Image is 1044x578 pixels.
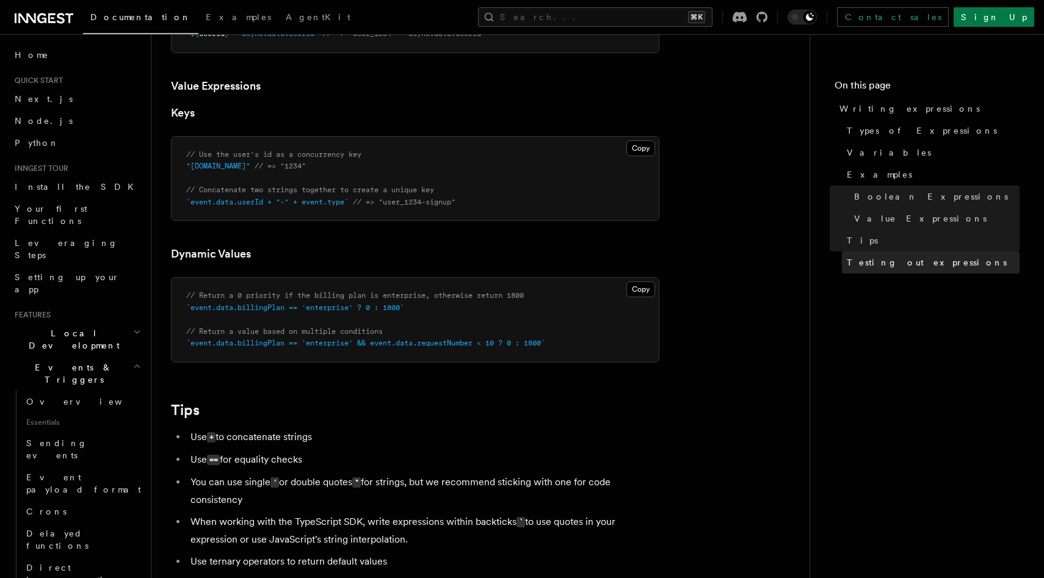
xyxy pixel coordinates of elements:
[10,132,143,154] a: Python
[278,4,358,33] a: AgentKit
[626,281,655,297] button: Copy
[842,120,1020,142] a: Types of Expressions
[21,466,143,500] a: Event payload format
[854,190,1008,203] span: Boolean Expressions
[849,208,1020,229] a: Value Expressions
[186,198,349,206] span: `event.data.userId + "-" + event.type`
[10,322,143,356] button: Local Development
[10,232,143,266] a: Leveraging Steps
[270,477,279,488] code: '
[847,125,997,137] span: Types of Expressions
[847,256,1007,269] span: Testing out expressions
[207,455,220,465] code: ==
[15,204,87,226] span: Your first Functions
[186,186,434,194] span: // Concatenate two strings together to create a unique key
[10,110,143,132] a: Node.js
[186,339,545,347] span: `event.data.billingPlan == 'enterprise' && event.data.requestNumber < 10 ? 0 : 1800`
[187,474,659,508] li: You can use single or double quotes for strings, but we recommend sticking with one for code cons...
[847,146,931,159] span: Variables
[842,251,1020,273] a: Testing out expressions
[15,49,49,61] span: Home
[788,10,817,24] button: Toggle dark mode
[10,198,143,232] a: Your first Functions
[21,413,143,432] span: Essentials
[171,78,261,95] a: Value Expressions
[842,142,1020,164] a: Variables
[842,229,1020,251] a: Tips
[26,507,67,516] span: Crons
[954,7,1034,27] a: Sign Up
[255,162,306,170] span: // => "1234"
[478,7,712,27] button: Search...⌘K
[835,78,1020,98] h4: On this page
[10,361,133,386] span: Events & Triggers
[21,522,143,557] a: Delayed functions
[26,397,152,406] span: Overview
[353,198,455,206] span: // => "user_1234-signup"
[90,12,191,22] span: Documentation
[187,553,659,570] li: Use ternary operators to return default values
[847,168,912,181] span: Examples
[207,432,216,443] code: +
[15,116,73,126] span: Node.js
[187,451,659,469] li: Use for equality checks
[171,104,195,121] a: Keys
[10,164,68,173] span: Inngest tour
[854,212,987,225] span: Value Expressions
[835,98,1020,120] a: Writing expressions
[837,7,949,27] a: Contact sales
[626,140,655,156] button: Copy
[10,327,133,352] span: Local Development
[352,477,361,488] code: "
[10,176,143,198] a: Install the SDK
[186,327,383,336] span: // Return a value based on multiple conditions
[186,303,404,312] span: `event.data.billingPlan == 'enterprise' ? 0 : 1800`
[21,391,143,413] a: Overview
[186,150,361,159] span: // Use the user's id as a concurrency key
[171,245,251,262] a: Dynamic Values
[15,182,141,192] span: Install the SDK
[83,4,198,34] a: Documentation
[10,44,143,66] a: Home
[15,238,118,260] span: Leveraging Steps
[10,310,51,320] span: Features
[171,402,200,419] a: Tips
[198,4,278,33] a: Examples
[21,500,143,522] a: Crons
[26,472,141,494] span: Event payload format
[10,76,63,85] span: Quick start
[26,438,87,460] span: Sending events
[10,266,143,300] a: Setting up your app
[849,186,1020,208] a: Boolean Expressions
[186,291,524,300] span: // Return a 0 priority if the billing plan is enterprise, otherwise return 1800
[842,164,1020,186] a: Examples
[15,138,59,148] span: Python
[15,94,73,104] span: Next.js
[286,12,350,22] span: AgentKit
[688,11,705,23] kbd: ⌘K
[847,234,878,247] span: Tips
[187,513,659,548] li: When working with the TypeScript SDK, write expressions within backticks to use quotes in your ex...
[15,272,120,294] span: Setting up your app
[206,12,271,22] span: Examples
[839,103,980,115] span: Writing expressions
[26,529,89,551] span: Delayed functions
[10,88,143,110] a: Next.js
[186,162,250,170] span: "[DOMAIN_NAME]"
[187,428,659,446] li: Use to concatenate strings
[21,432,143,466] a: Sending events
[517,517,525,527] code: `
[10,356,143,391] button: Events & Triggers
